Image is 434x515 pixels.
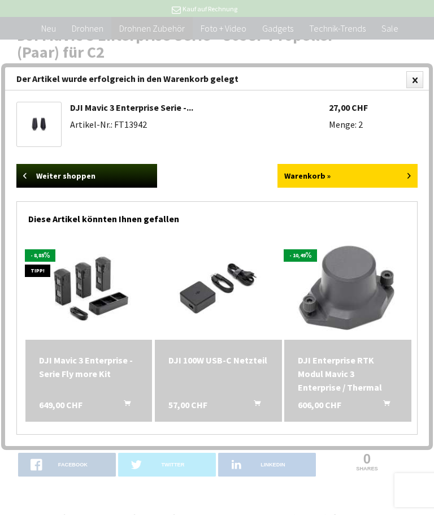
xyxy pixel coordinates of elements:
img: DJI Enterprise RTK Modul Mavic 3 Enterprise / Thermal [284,241,411,337]
div: Diese Artikel könnten Ihnen gefallen [28,202,406,230]
a: Weiter shoppen [16,164,157,188]
div: DJI Enterprise RTK Modul Mavic 3 Enterprise / Thermal [298,353,398,394]
button: In den Warenkorb [110,398,137,413]
img: DJI Mavic 3 Enterprise - Serie Fly more Kit [25,241,153,337]
div: Der Artikel wurde erfolgreich in den Warenkorb gelegt [5,67,429,90]
a: DJI 100W USB-C Netzteil 57,00 CHF In den Warenkorb [168,353,268,367]
a: DJI Mavic 3 Enterprise Serie - 8658F Propeller (Paar) für C2 [20,105,58,144]
img: DJI 100W USB-C Netzteil [155,246,282,331]
button: In den Warenkorb [370,398,397,413]
li: Menge: 2 [329,119,418,130]
button: In den Warenkorb [240,398,267,413]
a: DJI Mavic 3 Enterprise Serie -... [70,102,193,113]
li: 27,00 CHF [329,102,418,113]
img: DJI Mavic 3 Enterprise Serie - 8658F Propeller (Paar) für C2 [20,110,58,138]
li: Artikel-Nr.: FT13942 [70,119,329,130]
a: Warenkorb » [277,164,418,188]
div: DJI 100W USB-C Netzteil [168,353,268,367]
a: DJI Enterprise RTK Modul Mavic 3 Enterprise / Thermal 606,00 CHF In den Warenkorb [298,353,398,394]
div: DJI Mavic 3 Enterprise - Serie Fly more Kit [39,353,139,380]
a: DJI Mavic 3 Enterprise - Serie Fly more Kit 649,00 CHF In den Warenkorb [39,353,139,380]
span: 649,00 CHF [39,398,83,412]
span: 57,00 CHF [168,398,207,412]
span: 606,00 CHF [298,398,341,412]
